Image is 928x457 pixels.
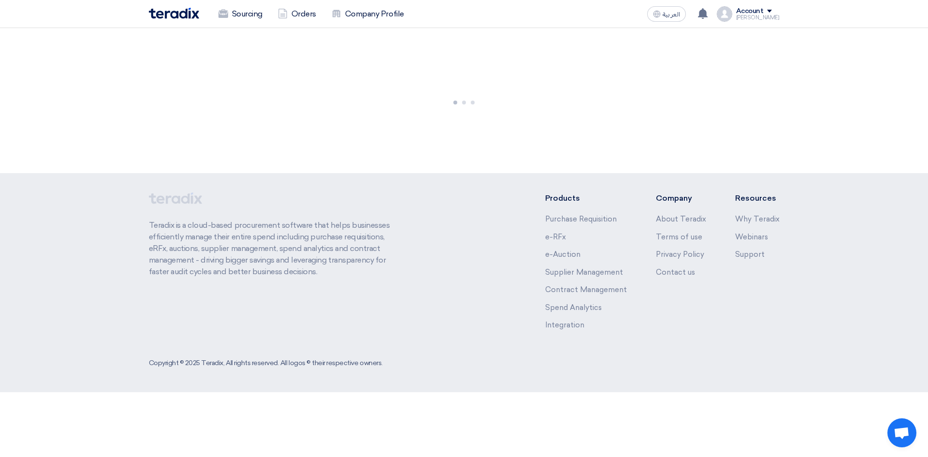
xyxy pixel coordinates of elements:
[545,268,623,277] a: Supplier Management
[545,233,566,241] a: e-RFx
[545,250,580,259] a: e-Auction
[656,250,704,259] a: Privacy Policy
[736,7,764,15] div: Account
[656,215,706,223] a: About Teradix
[545,215,617,223] a: Purchase Requisition
[647,6,686,22] button: العربية
[735,250,765,259] a: Support
[656,268,695,277] a: Contact us
[736,15,780,20] div: [PERSON_NAME]
[324,3,412,25] a: Company Profile
[717,6,732,22] img: profile_test.png
[545,285,627,294] a: Contract Management
[735,192,780,204] li: Resources
[735,233,768,241] a: Webinars
[149,220,401,278] p: Teradix is a cloud-based procurement software that helps businesses efficiently manage their enti...
[545,321,584,329] a: Integration
[545,303,602,312] a: Spend Analytics
[545,192,627,204] li: Products
[211,3,270,25] a: Sourcing
[149,8,199,19] img: Teradix logo
[887,418,916,447] a: Open chat
[149,358,383,368] div: Copyright © 2025 Teradix, All rights reserved. All logos © their respective owners.
[270,3,324,25] a: Orders
[656,192,706,204] li: Company
[663,11,680,18] span: العربية
[735,215,780,223] a: Why Teradix
[656,233,702,241] a: Terms of use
